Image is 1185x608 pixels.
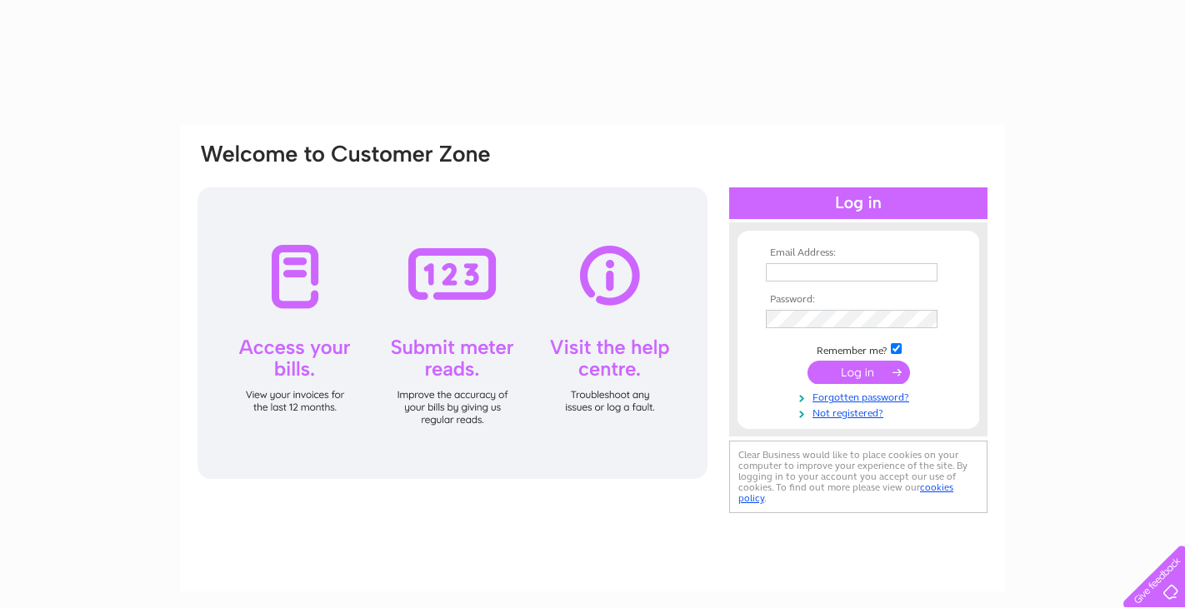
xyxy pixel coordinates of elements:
td: Remember me? [762,341,955,357]
th: Email Address: [762,247,955,259]
th: Password: [762,294,955,306]
a: Forgotten password? [766,388,955,404]
a: cookies policy [738,481,953,504]
div: Clear Business would like to place cookies on your computer to improve your experience of the sit... [729,441,987,513]
input: Submit [807,361,910,384]
a: Not registered? [766,404,955,420]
